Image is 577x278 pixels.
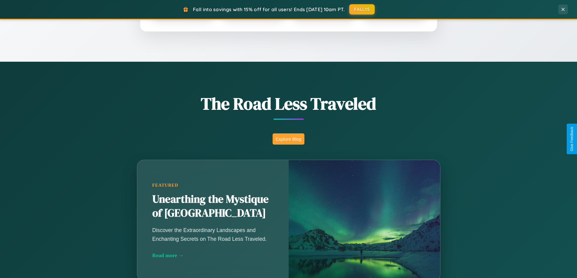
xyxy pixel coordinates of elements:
span: Fall into savings with 15% off for all users! Ends [DATE] 10am PT. [193,6,345,12]
p: Discover the Extraordinary Landscapes and Enchanting Secrets on The Road Less Traveled. [152,226,274,243]
button: FALL15 [349,4,375,15]
div: Featured [152,183,274,188]
h2: Unearthing the Mystique of [GEOGRAPHIC_DATA] [152,192,274,220]
div: Read more → [152,252,274,259]
button: Explore Blog [273,133,304,145]
div: Give Feedback [570,127,574,151]
h1: The Road Less Traveled [107,92,470,115]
